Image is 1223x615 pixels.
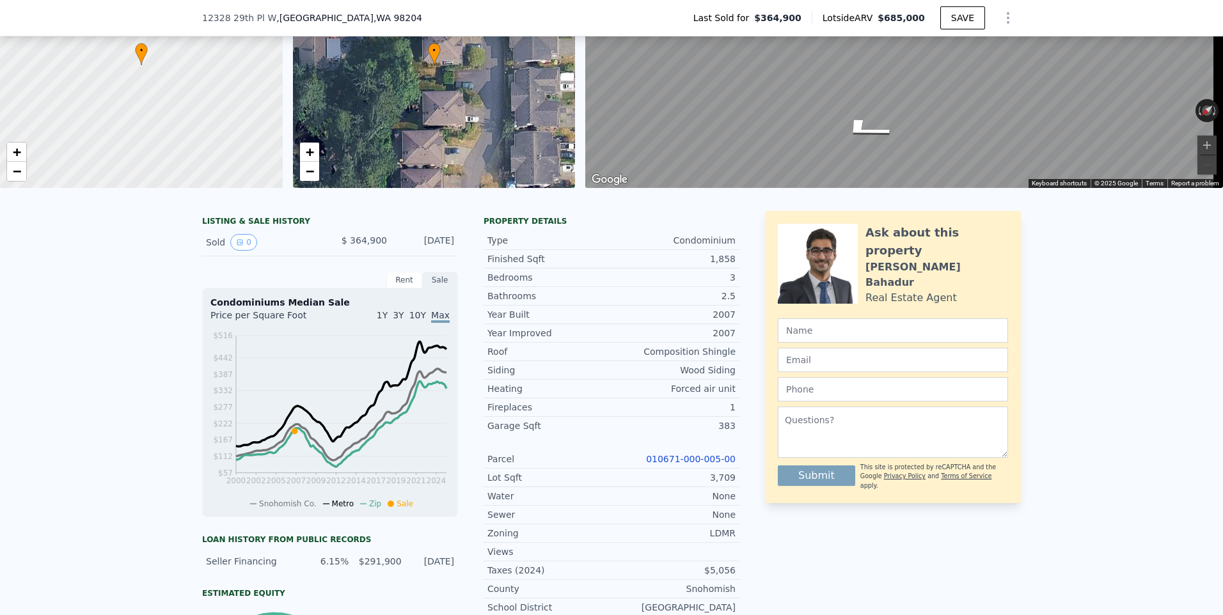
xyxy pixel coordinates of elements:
[431,310,450,323] span: Max
[213,386,233,395] tspan: $332
[397,234,454,251] div: [DATE]
[356,555,401,568] div: $291,900
[374,13,422,23] span: , WA 98204
[305,144,313,160] span: +
[377,310,388,320] span: 1Y
[487,453,611,465] div: Parcel
[276,12,422,24] span: , [GEOGRAPHIC_DATA]
[817,113,912,146] path: Go North, 30th Ave W
[611,401,736,414] div: 1
[487,471,611,484] div: Lot Sqft
[210,296,450,309] div: Condominiums Median Sale
[218,469,233,478] tspan: $57
[611,364,736,377] div: Wood Siding
[611,290,736,302] div: 2.5
[1094,180,1138,187] span: © 2025 Google
[367,476,386,485] tspan: 2017
[487,601,611,614] div: School District
[611,508,736,521] div: None
[611,419,736,432] div: 383
[427,476,446,485] tspan: 2024
[386,272,422,288] div: Rent
[210,309,330,329] div: Price per Square Foot
[611,382,736,395] div: Forced air unit
[1032,179,1087,188] button: Keyboard shortcuts
[409,555,454,568] div: [DATE]
[1197,136,1217,155] button: Zoom in
[487,419,611,432] div: Garage Sqft
[397,499,413,508] span: Sale
[342,235,387,245] span: $ 364,900
[487,345,611,358] div: Roof
[406,476,426,485] tspan: 2021
[778,348,1008,372] input: Email
[487,564,611,577] div: Taxes (2024)
[611,471,736,484] div: 3,709
[611,327,736,339] div: 2007
[1171,180,1219,187] a: Report a problem
[611,308,736,321] div: 2007
[941,472,991,479] a: Terms of Service
[611,582,736,595] div: Snohomish
[287,476,306,485] tspan: 2007
[646,454,736,464] a: 010671-000-005-00
[487,234,611,247] div: Type
[487,290,611,302] div: Bathrooms
[7,162,26,181] a: Zoom out
[300,162,319,181] a: Zoom out
[588,171,631,188] a: Open this area in Google Maps (opens a new window)
[611,601,736,614] div: [GEOGRAPHIC_DATA]
[884,472,926,479] a: Privacy Policy
[1195,99,1219,121] button: Reset the view
[778,377,1008,401] input: Phone
[213,452,233,461] tspan: $112
[487,527,611,540] div: Zoning
[1197,155,1217,175] button: Zoom out
[304,555,349,568] div: 6.15%
[13,163,21,179] span: −
[487,271,611,284] div: Bedrooms
[611,490,736,502] div: None
[213,354,233,362] tspan: $442
[693,12,755,24] span: Last Sold for
[487,382,611,395] div: Heating
[259,499,317,508] span: Snohomish Co.
[611,527,736,540] div: LDMR
[487,364,611,377] div: Siding
[487,490,611,502] div: Water
[300,143,319,162] a: Zoom in
[823,12,878,24] span: Lotside ARV
[754,12,801,24] span: $364,900
[611,345,736,358] div: Composition Shingle
[305,163,313,179] span: −
[346,476,366,485] tspan: 2014
[611,271,736,284] div: 3
[487,401,611,414] div: Fireplaces
[611,564,736,577] div: $5,056
[230,234,257,251] button: View historical data
[778,465,855,486] button: Submit
[213,331,233,340] tspan: $516
[422,272,458,288] div: Sale
[409,310,426,320] span: 10Y
[1212,99,1219,122] button: Rotate clockwise
[266,476,286,485] tspan: 2005
[1146,180,1164,187] a: Terms (opens in new tab)
[135,43,148,65] div: •
[588,171,631,188] img: Google
[386,476,406,485] tspan: 2019
[206,234,320,251] div: Sold
[865,260,1008,290] div: [PERSON_NAME] Bahadur
[865,290,957,306] div: Real Estate Agent
[865,224,1008,260] div: Ask about this property
[487,582,611,595] div: County
[213,370,233,379] tspan: $387
[213,419,233,428] tspan: $222
[332,499,354,508] span: Metro
[13,144,21,160] span: +
[7,143,26,162] a: Zoom in
[393,310,404,320] span: 3Y
[487,253,611,265] div: Finished Sqft
[487,545,611,558] div: Views
[428,45,441,56] span: •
